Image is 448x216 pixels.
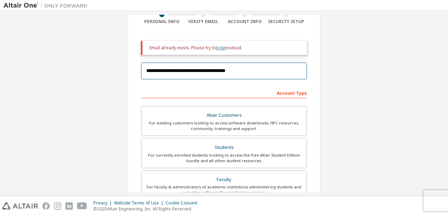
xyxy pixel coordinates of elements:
[141,87,307,98] div: Account Type
[183,19,224,24] div: Verify Email
[166,200,202,206] div: Cookie Consent
[146,120,302,131] div: For existing customers looking to access software downloads, HPC resources, community, trainings ...
[146,184,302,195] div: For faculty & administrators of academic institutions administering students and accessing softwa...
[149,45,301,51] div: Email already exists. Please try to instead.
[3,2,91,9] img: Altair One
[42,202,50,210] img: facebook.svg
[65,202,73,210] img: linkedin.svg
[93,206,202,212] p: © 2025 Altair Engineering, Inc. All Rights Reserved.
[146,152,302,164] div: For currently enrolled students looking to access the free Altair Student Edition bundle and all ...
[216,45,226,51] a: login
[224,19,266,24] div: Account Info
[146,143,302,152] div: Students
[266,19,307,24] div: Security Setup
[2,202,38,210] img: altair_logo.svg
[146,175,302,185] div: Faculty
[146,110,302,120] div: Altair Customers
[54,202,61,210] img: instagram.svg
[141,19,183,24] div: Personal Info
[114,200,166,206] div: Website Terms of Use
[93,200,114,206] div: Privacy
[77,202,87,210] img: youtube.svg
